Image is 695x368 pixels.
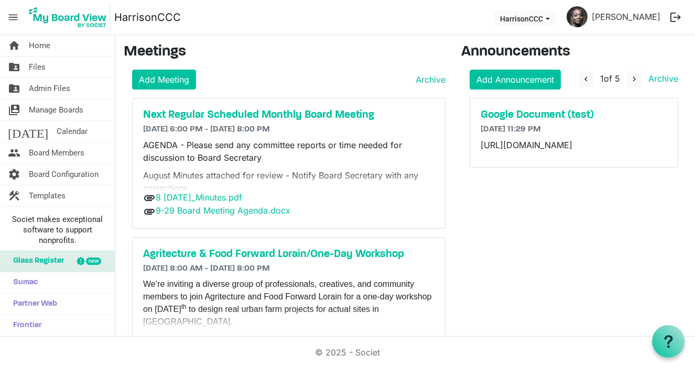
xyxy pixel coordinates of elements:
button: navigate_next [627,72,642,87]
a: Google Document (test) [481,109,667,121]
h6: [DATE] 6:00 PM - [DATE] 8:00 PM [143,125,435,135]
span: menu [3,7,23,27]
p: August Minutes attached for review - Notify Board Secretary with any corrections [143,169,435,194]
span: [DATE] [8,121,48,142]
span: switch_account [8,99,20,120]
a: 8 [DATE]_Minutes.pdf [156,192,242,203]
button: logout [665,6,687,28]
a: Next Regular Scheduled Monthly Board Meeting [143,109,435,121]
span: attachment [143,192,156,204]
span: 1 [600,73,604,84]
span: home [8,35,20,56]
span: Board Members [29,142,84,163]
a: My Board View Logo [26,4,114,30]
span: Calendar [57,121,88,142]
h6: [DATE] 8:00 AM - [DATE] 8:00 PM [143,264,435,274]
a: [PERSON_NAME] [588,6,665,27]
h3: Announcements [461,43,687,61]
p: [URL][DOMAIN_NAME] [481,139,667,151]
a: Agritecture & Food Forward Lorain/One-Day Workshop [143,248,435,261]
span: settings [8,164,20,185]
a: Add Announcement [470,70,561,90]
button: HarrisonCCC dropdownbutton [493,11,557,26]
span: people [8,142,20,163]
span: navigate_next [629,74,639,84]
span: [DATE] 11:29 PM [481,125,541,133]
button: navigate_before [579,72,593,87]
a: Add Meeting [132,70,196,90]
img: My Board View Logo [26,4,110,30]
span: Manage Boards [29,99,83,120]
span: folder_shared [8,57,20,77]
span: Files [29,57,46,77]
span: Home [29,35,50,56]
span: of 5 [600,73,620,84]
span: Sumac [8,272,38,293]
span: Partner Web [8,294,57,315]
span: navigate_before [581,74,591,84]
span: Whether you’re in food, health, education, design, business, or just passionate about sustainabil... [143,330,433,351]
span: Templates [29,185,66,206]
span: attachment [143,205,156,218]
a: © 2025 - Societ [315,347,380,358]
h3: Meetings [124,43,446,61]
a: Archive [644,73,678,84]
img: o2l9I37sXmp7lyFHeWZvabxQQGq_iVrvTMyppcP1Xv2vbgHENJU8CsBktvnpMyWhSrZdRG8AlcUrKLfs6jWLuA_thumb.png [567,6,588,27]
span: Admin Files [29,78,70,99]
div: new [86,258,101,265]
span: construction [8,185,20,206]
sup: th [181,303,187,310]
span: Glass Register [8,251,64,272]
a: 9-29 Board Meeting Agenda.docx [156,205,290,216]
span: Board Configuration [29,164,99,185]
p: AGENDA - Please send any committee reports or time needed for discussion to Board Secretary [143,139,435,164]
span: Societ makes exceptional software to support nonprofits. [5,214,110,246]
span: folder_shared [8,78,20,99]
span: We’re inviting a diverse group of professionals, creatives, and community members to join Agritec... [143,280,432,326]
a: HarrisonCCC [114,7,181,28]
span: Frontier [8,315,41,336]
a: Archive [411,73,446,86]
